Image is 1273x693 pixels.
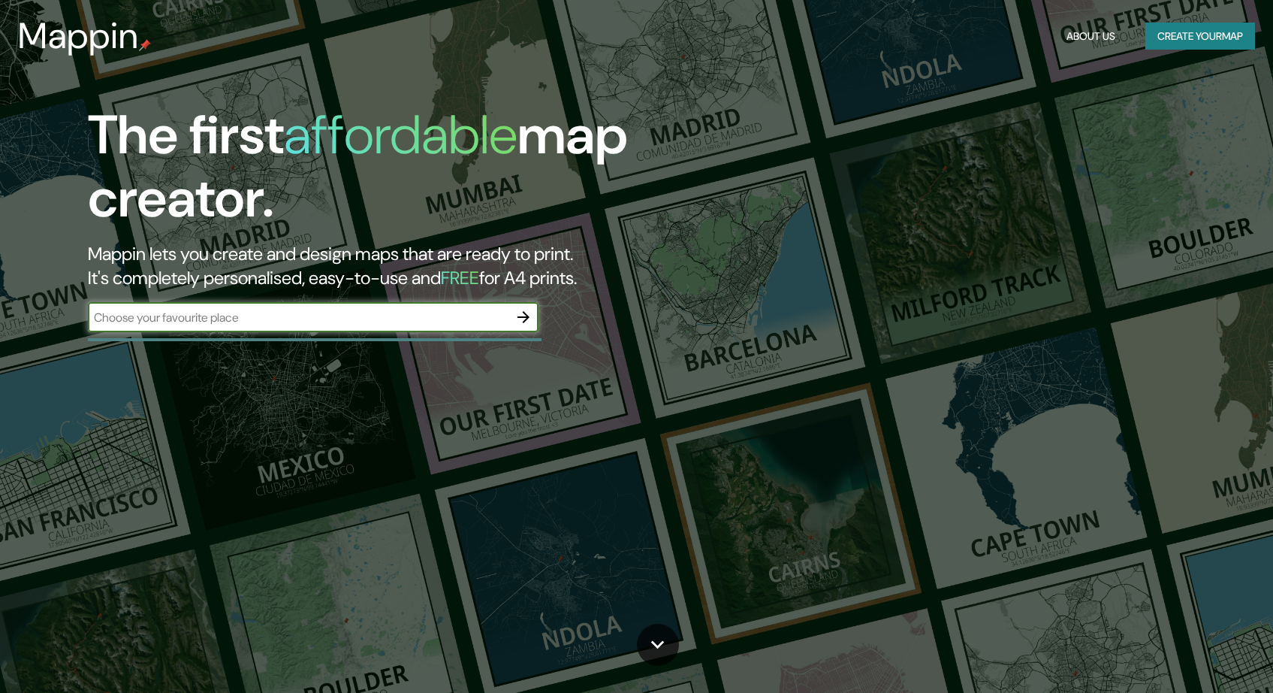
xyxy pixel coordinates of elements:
[1139,634,1256,676] iframe: Help widget launcher
[1060,23,1121,50] button: About Us
[88,309,508,326] input: Choose your favourite place
[441,266,479,289] h5: FREE
[18,15,139,57] h3: Mappin
[284,100,517,170] h1: affordable
[1145,23,1255,50] button: Create yourmap
[139,39,151,51] img: mappin-pin
[88,104,725,242] h1: The first map creator.
[88,242,725,290] h2: Mappin lets you create and design maps that are ready to print. It's completely personalised, eas...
